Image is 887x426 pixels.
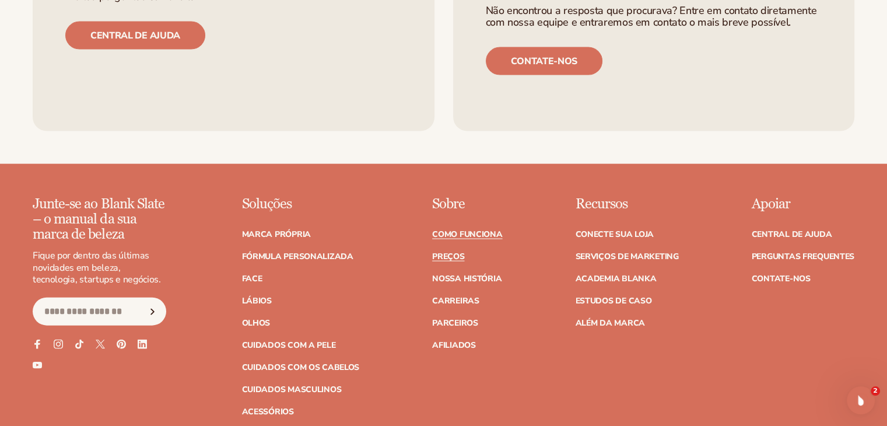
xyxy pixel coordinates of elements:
a: Como funciona [432,231,502,239]
font: Conecte sua loja [575,229,654,240]
a: Academia Blanka [575,275,656,283]
font: Além da marca [575,317,644,329]
font: Apoiar [752,195,790,212]
a: Face [242,275,262,283]
font: Serviços de marketing [575,251,678,262]
font: Como funciona [432,229,502,240]
a: Serviços de marketing [575,253,678,261]
font: Face [242,273,262,284]
font: 2 [873,387,878,394]
font: Cuidados com a pele [242,340,336,351]
font: Academia Blanka [575,273,656,284]
font: Estudos de caso [575,295,651,306]
font: Não encontrou a resposta que procurava? Entre em contato diretamente com nossa equipe e entraremo... [486,4,817,29]
font: Nossa história [432,273,502,284]
font: Parceiros [432,317,478,329]
a: Carreiras [432,297,479,305]
font: Preços [432,251,464,262]
font: Central de Ajuda [752,229,832,240]
font: Contate-nos [511,55,577,68]
a: Olhos [242,319,271,327]
a: Central de ajuda [65,22,205,50]
a: Fórmula personalizada [242,253,353,261]
a: Preços [432,253,464,261]
font: Marca própria [242,229,311,240]
font: Olhos [242,317,271,329]
a: Cuidados com os cabelos [242,364,360,372]
a: Acessórios [242,408,294,416]
a: Afiliados [432,341,475,350]
a: Nossa história [432,275,502,283]
font: Central de ajuda [90,29,180,42]
font: Cuidados Masculinos [242,384,342,395]
font: Recursos [575,195,627,212]
font: Lábios [242,295,272,306]
iframe: Chat ao vivo do Intercom [847,386,875,414]
font: Fórmula personalizada [242,251,353,262]
a: Estudos de caso [575,297,651,305]
font: Sobre [432,195,465,212]
a: Cuidados com a pele [242,341,336,350]
font: Fique por dentro das últimas novidades em beleza, tecnologia, startups e negócios. [33,249,161,287]
font: Cuidados com os cabelos [242,362,360,373]
a: Contate-nos [752,275,811,283]
a: Central de Ajuda [752,231,832,239]
button: Inscrever-se [140,298,166,326]
font: Carreiras [432,295,479,306]
a: Perguntas frequentes [752,253,854,261]
a: Conecte sua loja [575,231,654,239]
a: Cuidados Masculinos [242,386,342,394]
font: Afiliados [432,340,475,351]
a: Além da marca [575,319,644,327]
a: Lábios [242,297,272,305]
a: Contate-nos [486,47,602,75]
font: Perguntas frequentes [752,251,854,262]
font: Junte-se ao Blank Slate – o manual da sua marca de beleza [33,195,164,243]
a: Parceiros [432,319,478,327]
font: Contate-nos [752,273,811,284]
font: Acessórios [242,406,294,417]
a: Marca própria [242,231,311,239]
font: Soluções [242,195,292,212]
